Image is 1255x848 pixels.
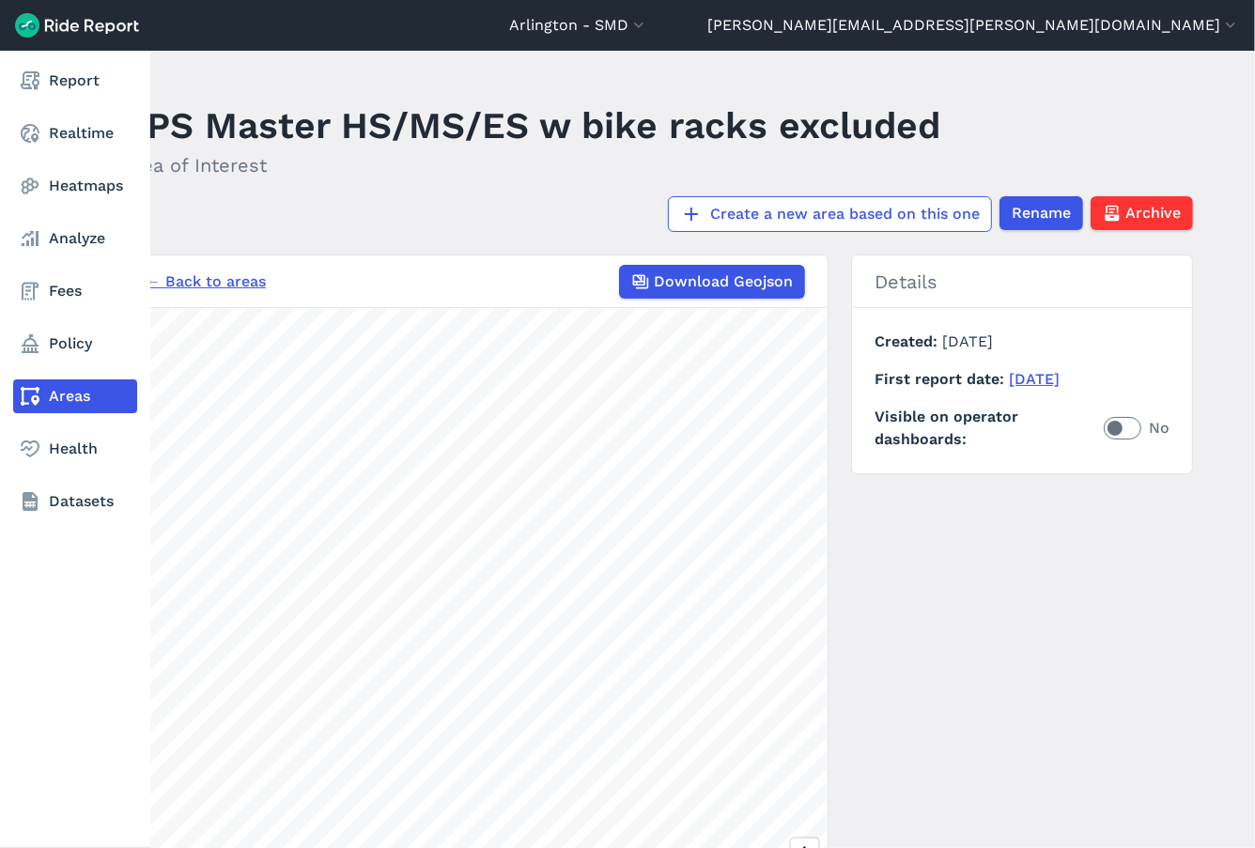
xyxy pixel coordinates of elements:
[1009,370,1060,388] a: [DATE]
[852,255,1192,308] h2: Details
[13,64,137,98] a: Report
[1104,417,1170,439] label: No
[1091,196,1193,230] button: Archive
[1125,202,1181,224] span: Archive
[122,151,940,179] h2: Area of Interest
[13,222,137,255] a: Analyze
[122,100,940,151] h1: APS Master HS/MS/ES w bike racks excluded
[668,196,992,232] a: Create a new area based on this one
[13,327,137,361] a: Policy
[999,196,1083,230] button: Rename
[875,332,942,350] span: Created
[13,169,137,203] a: Heatmaps
[707,14,1240,37] button: [PERSON_NAME][EMAIL_ADDRESS][PERSON_NAME][DOMAIN_NAME]
[13,432,137,466] a: Health
[509,14,648,37] button: Arlington - SMD
[942,332,993,350] span: [DATE]
[15,13,139,38] img: Ride Report
[146,270,266,293] a: ← Back to areas
[619,265,805,299] button: Download Geojson
[13,485,137,518] a: Datasets
[13,379,137,413] a: Areas
[875,406,1104,451] span: Visible on operator dashboards
[13,116,137,150] a: Realtime
[13,274,137,308] a: Fees
[654,270,793,293] span: Download Geojson
[875,370,1009,388] span: First report date
[1012,202,1071,224] span: Rename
